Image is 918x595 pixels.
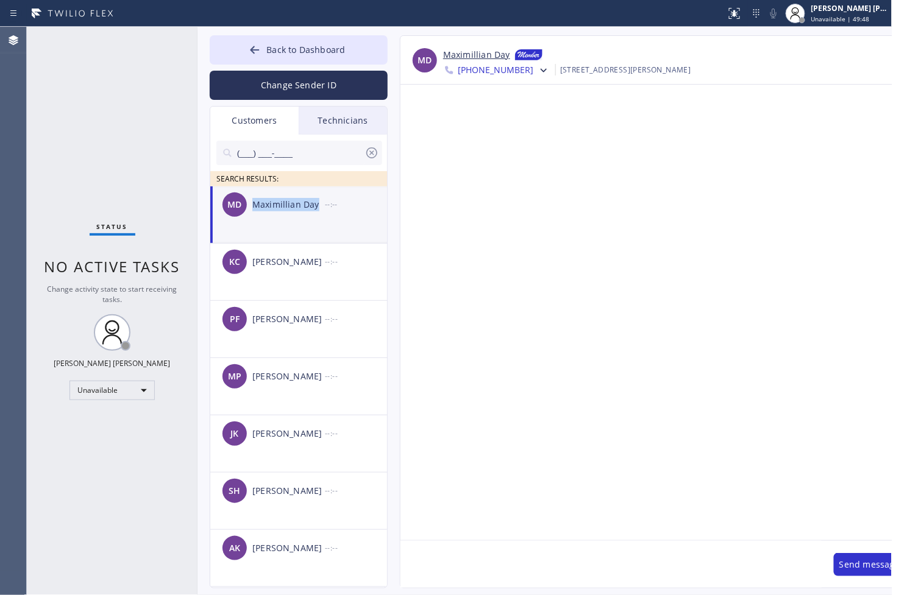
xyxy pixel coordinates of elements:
div: [STREET_ADDRESS][PERSON_NAME] [560,63,691,77]
a: Maximillian Day [443,48,510,63]
button: Send message [834,553,906,576]
div: --:-- [325,426,388,440]
div: --:-- [325,484,388,498]
input: Search [236,141,365,165]
div: Unavailable [69,381,155,400]
div: [PERSON_NAME] [252,484,325,498]
span: Status [97,222,128,231]
span: MP [228,370,241,384]
div: --:-- [325,312,388,326]
div: Maximillian Day [252,198,325,212]
div: --:-- [325,255,388,269]
span: SH [229,484,240,498]
div: --:-- [325,369,388,383]
span: JK [230,427,238,441]
div: [PERSON_NAME] [PERSON_NAME] [54,358,171,368]
span: Back to Dashboard [266,44,345,55]
div: [PERSON_NAME] [252,541,325,555]
span: KC [229,255,240,269]
span: MD [418,54,432,68]
button: Mute [765,5,782,22]
span: AK [229,541,240,555]
button: Back to Dashboard [210,35,388,65]
div: Technicians [299,107,387,135]
span: [PHONE_NUMBER] [458,64,533,79]
div: --:-- [325,197,388,211]
span: MD [227,198,241,212]
span: SEARCH RESULTS: [216,174,279,184]
div: --:-- [325,541,388,555]
span: Change activity state to start receiving tasks. [48,284,177,305]
button: Change Sender ID [210,71,388,100]
span: Unavailable | 49:48 [811,15,870,23]
span: PF [230,312,240,326]
div: Customers [210,107,299,135]
div: [PERSON_NAME] [252,370,325,384]
div: [PERSON_NAME] [252,312,325,326]
span: No active tasks [44,256,180,276]
div: [PERSON_NAME] [252,255,325,269]
div: [PERSON_NAME] [252,427,325,441]
div: [PERSON_NAME] [PERSON_NAME] [811,3,888,13]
